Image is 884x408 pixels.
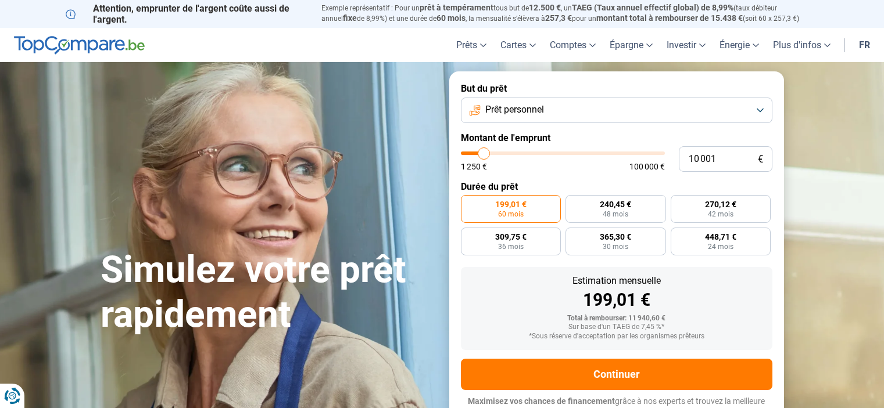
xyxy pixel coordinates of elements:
[14,36,145,55] img: TopCompare
[498,211,524,218] span: 60 mois
[705,200,736,208] span: 270,12 €
[543,28,603,62] a: Comptes
[708,211,733,218] span: 42 mois
[545,13,572,23] span: 257,3 €
[461,163,487,171] span: 1 250 €
[603,211,628,218] span: 48 mois
[600,200,631,208] span: 240,45 €
[629,163,665,171] span: 100 000 €
[470,315,763,323] div: Total à rembourser: 11 940,60 €
[529,3,561,12] span: 12.500 €
[495,200,527,208] span: 199,01 €
[495,233,527,241] span: 309,75 €
[321,3,819,24] p: Exemple représentatif : Pour un tous but de , un (taux débiteur annuel de 8,99%) et une durée de ...
[470,323,763,331] div: Sur base d'un TAEG de 7,45 %*
[470,333,763,341] div: *Sous réserve d'acceptation par les organismes prêteurs
[461,181,772,192] label: Durée du prêt
[766,28,838,62] a: Plus d'infos
[603,28,660,62] a: Épargne
[485,103,544,116] span: Prêt personnel
[498,243,524,250] span: 36 mois
[101,248,435,337] h1: Simulez votre prêt rapidement
[461,83,772,94] label: But du prêt
[470,276,763,286] div: Estimation mensuelle
[600,233,631,241] span: 365,30 €
[660,28,713,62] a: Investir
[461,359,772,390] button: Continuer
[420,3,493,12] span: prêt à tempérament
[468,396,615,406] span: Maximisez vos chances de financement
[436,13,466,23] span: 60 mois
[449,28,493,62] a: Prêts
[493,28,543,62] a: Cartes
[852,28,877,62] a: fr
[343,13,357,23] span: fixe
[596,13,743,23] span: montant total à rembourser de 15.438 €
[603,243,628,250] span: 30 mois
[461,132,772,143] label: Montant de l'emprunt
[713,28,766,62] a: Énergie
[66,3,307,25] p: Attention, emprunter de l'argent coûte aussi de l'argent.
[461,98,772,123] button: Prêt personnel
[572,3,733,12] span: TAEG (Taux annuel effectif global) de 8,99%
[758,154,763,164] span: €
[705,233,736,241] span: 448,71 €
[470,291,763,309] div: 199,01 €
[708,243,733,250] span: 24 mois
